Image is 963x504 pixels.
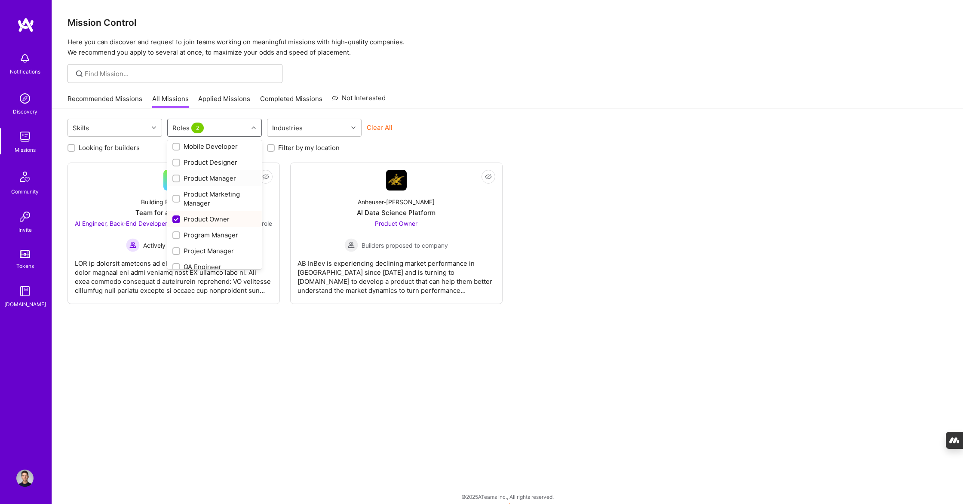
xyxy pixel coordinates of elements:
[126,238,140,252] img: Actively looking for builders
[16,470,34,487] img: User Avatar
[191,123,204,133] span: 2
[198,94,250,108] a: Applied Missions
[10,67,40,76] div: Notifications
[172,246,257,255] div: Project Manager
[14,470,36,487] a: User Avatar
[260,94,322,108] a: Completed Missions
[344,238,358,252] img: Builders proposed to company
[135,208,212,217] div: Team for a Tech Startup
[16,208,34,225] img: Invite
[11,187,39,196] div: Community
[16,283,34,300] img: guide book
[75,220,227,227] span: AI Engineer, Back-End Developer, AI Product Manager
[16,128,34,145] img: teamwork
[16,90,34,107] img: discovery
[85,69,276,78] input: Find Mission...
[172,262,257,271] div: QA Engineer
[15,145,36,154] div: Missions
[152,94,189,108] a: All Missions
[13,107,37,116] div: Discovery
[485,173,492,180] i: icon EyeClosed
[79,143,140,152] label: Looking for builders
[357,208,435,217] div: AI Data Science Platform
[4,300,46,309] div: [DOMAIN_NAME]
[75,170,273,297] a: Building For The FutureTeam for a Tech StartupAI Engineer, Back-End Developer, AI Product Manager...
[16,50,34,67] img: bell
[18,225,32,234] div: Invite
[152,126,156,130] i: icon Chevron
[386,170,407,191] img: Company Logo
[297,252,495,295] div: AB InBev is experiencing declining market performance in [GEOGRAPHIC_DATA] since [DATE] and is tu...
[251,126,256,130] i: icon Chevron
[262,173,269,180] i: icon EyeClosed
[278,143,340,152] label: Filter by my location
[351,126,356,130] i: icon Chevron
[172,174,257,183] div: Product Manager
[332,93,386,108] a: Not Interested
[16,261,34,270] div: Tokens
[270,122,305,134] div: Industries
[172,215,257,224] div: Product Owner
[170,122,208,134] div: Roles
[375,220,417,227] span: Product Owner
[17,17,34,33] img: logo
[67,94,142,108] a: Recommended Missions
[67,37,948,58] p: Here you can discover and request to join teams working on meaningful missions with high-quality ...
[297,170,495,297] a: Company LogoAnheuser-[PERSON_NAME]AI Data Science PlatformProduct Owner Builders proposed to comp...
[172,190,257,208] div: Product Marketing Manager
[362,241,448,250] span: Builders proposed to company
[67,17,948,28] h3: Mission Control
[358,197,435,206] div: Anheuser-[PERSON_NAME]
[367,123,393,132] button: Clear All
[143,241,221,250] span: Actively looking for builders
[172,158,257,167] div: Product Designer
[71,122,91,134] div: Skills
[15,166,35,187] img: Community
[74,69,84,79] i: icon SearchGrey
[172,142,257,151] div: Mobile Developer
[75,252,273,295] div: LOR ip dolorsit ametcons ad elit SE doeiu-tempori ut laboreet dolor magnaal eni admi veniamq nost...
[141,197,206,206] div: Building For The Future
[20,250,30,258] img: tokens
[172,230,257,240] div: Program Manager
